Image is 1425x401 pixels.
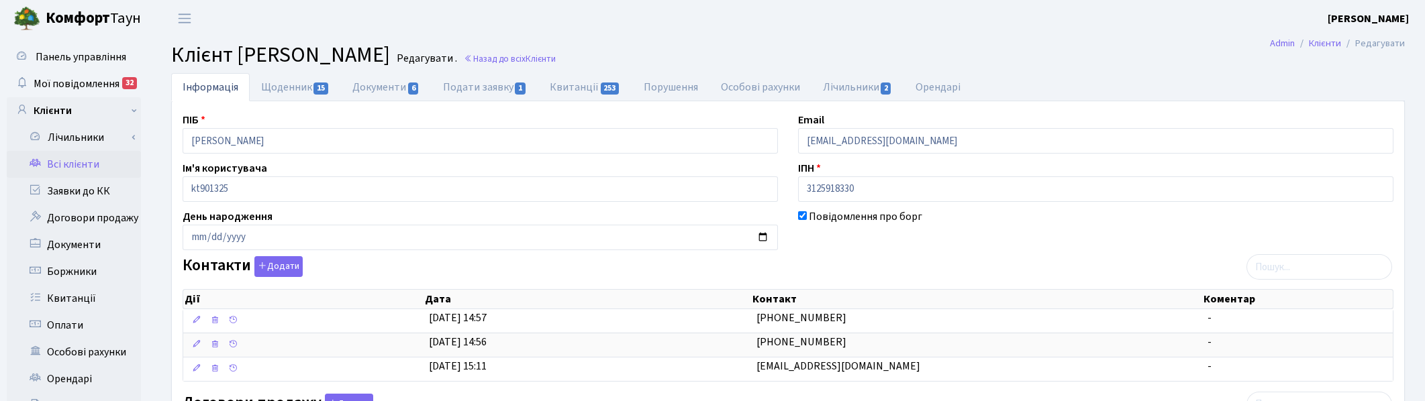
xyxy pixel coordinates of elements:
div: 32 [122,77,137,89]
b: [PERSON_NAME] [1328,11,1409,26]
a: Документи [341,73,431,101]
label: Повідомлення про борг [809,209,922,225]
img: logo.png [13,5,40,32]
a: [PERSON_NAME] [1328,11,1409,27]
a: Клієнти [1309,36,1341,50]
span: [DATE] 15:11 [429,359,487,374]
th: Коментар [1202,290,1393,308]
span: Панель управління [36,50,126,64]
a: Квитанції [538,73,632,101]
span: - [1208,359,1212,374]
a: Особові рахунки [7,339,141,365]
a: Заявки до КК [7,178,141,205]
span: - [1208,310,1212,325]
a: Лічильники [812,73,904,101]
a: Додати [251,254,303,278]
span: Клієнти [526,52,556,65]
a: Оплати [7,312,141,339]
span: 2 [881,82,891,95]
span: 1 [515,82,526,95]
a: Лічильники [15,124,141,151]
th: Дії [183,290,424,308]
a: Особові рахунки [709,73,812,101]
a: Подати заявку [432,73,538,101]
a: Назад до всіхКлієнти [464,52,556,65]
a: Панель управління [7,44,141,70]
small: Редагувати . [394,52,457,65]
li: Редагувати [1341,36,1405,51]
label: ІПН [798,160,821,176]
span: [DATE] 14:56 [429,335,487,349]
a: Боржники [7,258,141,285]
label: Контакти [183,256,303,277]
b: Комфорт [46,7,110,29]
nav: breadcrumb [1250,30,1425,58]
button: Контакти [254,256,303,277]
a: Документи [7,231,141,258]
label: Ім'я користувача [183,160,267,176]
span: [PHONE_NUMBER] [756,335,846,349]
span: Таун [46,7,141,30]
a: Admin [1270,36,1295,50]
span: 6 [408,82,419,95]
span: Клієнт [PERSON_NAME] [171,40,390,70]
span: [PHONE_NUMBER] [756,310,846,325]
a: Орендарі [904,73,972,101]
label: День народження [183,209,273,225]
a: Мої повідомлення32 [7,70,141,97]
a: Квитанції [7,285,141,312]
span: [DATE] 14:57 [429,310,487,325]
a: Клієнти [7,97,141,124]
span: [EMAIL_ADDRESS][DOMAIN_NAME] [756,359,920,374]
button: Переключити навігацію [168,7,201,30]
a: Договори продажу [7,205,141,231]
label: ПІБ [183,112,205,128]
span: Мої повідомлення [34,76,119,91]
a: Орендарі [7,365,141,392]
th: Дата [424,290,751,308]
a: Щоденник [250,73,341,101]
a: Порушення [632,73,709,101]
span: - [1208,335,1212,349]
a: Всі клієнти [7,151,141,178]
label: Email [798,112,824,128]
th: Контакт [751,290,1202,308]
span: 253 [601,82,620,95]
input: Пошук... [1246,254,1392,280]
a: Інформація [171,73,250,101]
span: 15 [313,82,328,95]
